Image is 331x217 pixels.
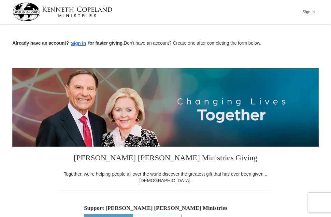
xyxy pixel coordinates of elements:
[12,40,319,47] p: Don't have an account? Create one after completing the form below.
[84,205,247,211] h5: Support [PERSON_NAME] [PERSON_NAME] Ministries
[69,40,88,47] button: Sign in
[12,40,124,46] strong: Already have an account? for faster giving.
[13,3,112,21] img: kcm-header-logo.svg
[299,7,318,17] button: Sign In
[60,171,271,184] div: Together, we're helping people all over the world discover the greatest gift that has ever been g...
[60,147,271,171] h3: [PERSON_NAME] [PERSON_NAME] Ministries Giving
